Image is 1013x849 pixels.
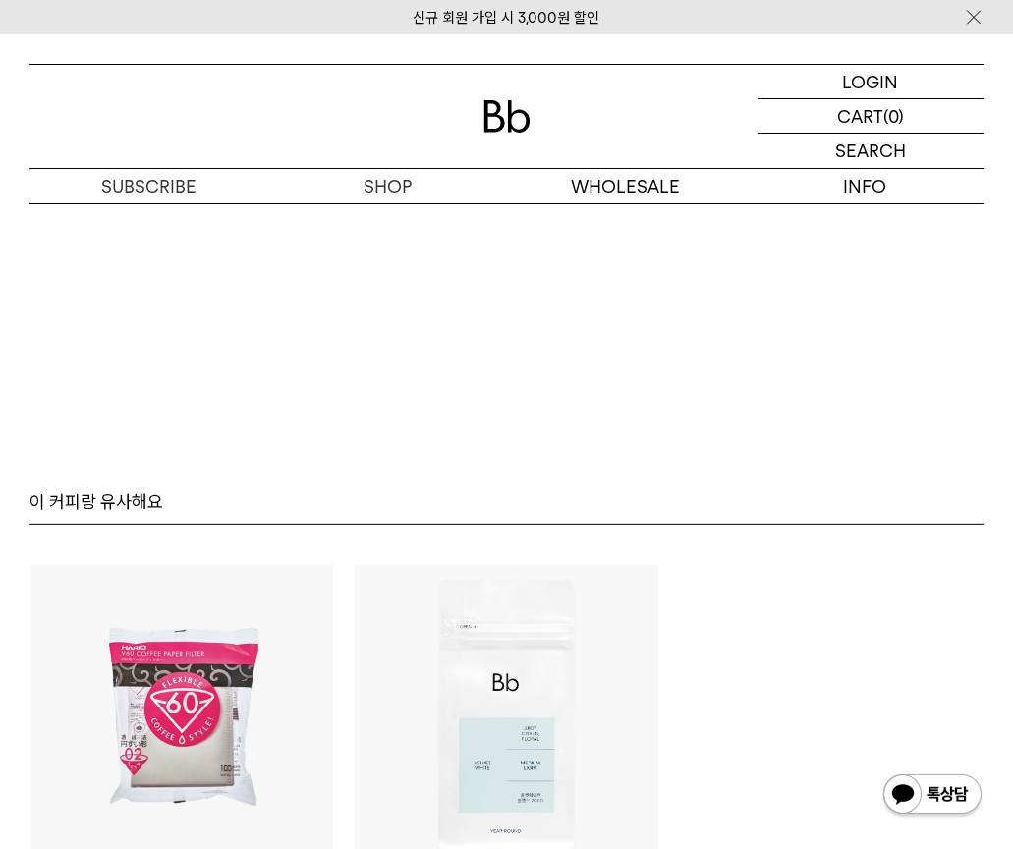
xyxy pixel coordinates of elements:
[837,99,883,133] p: CART
[883,99,904,133] p: (0)
[758,65,984,99] a: LOGIN
[835,134,906,168] p: SEARCH
[29,490,163,514] p: 이 커피랑 유사해요
[758,99,984,134] a: CART (0)
[414,9,600,27] a: 신규 회원 가입 시 3,000원 할인
[29,169,268,203] a: SUBSCRIBE
[268,169,507,203] a: SHOP
[745,169,984,203] p: INFO
[881,772,984,820] img: 카카오톡 채널 1:1 채팅 버튼
[483,100,531,133] img: 로고
[843,65,899,98] p: LOGIN
[507,169,746,203] p: WHOLESALE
